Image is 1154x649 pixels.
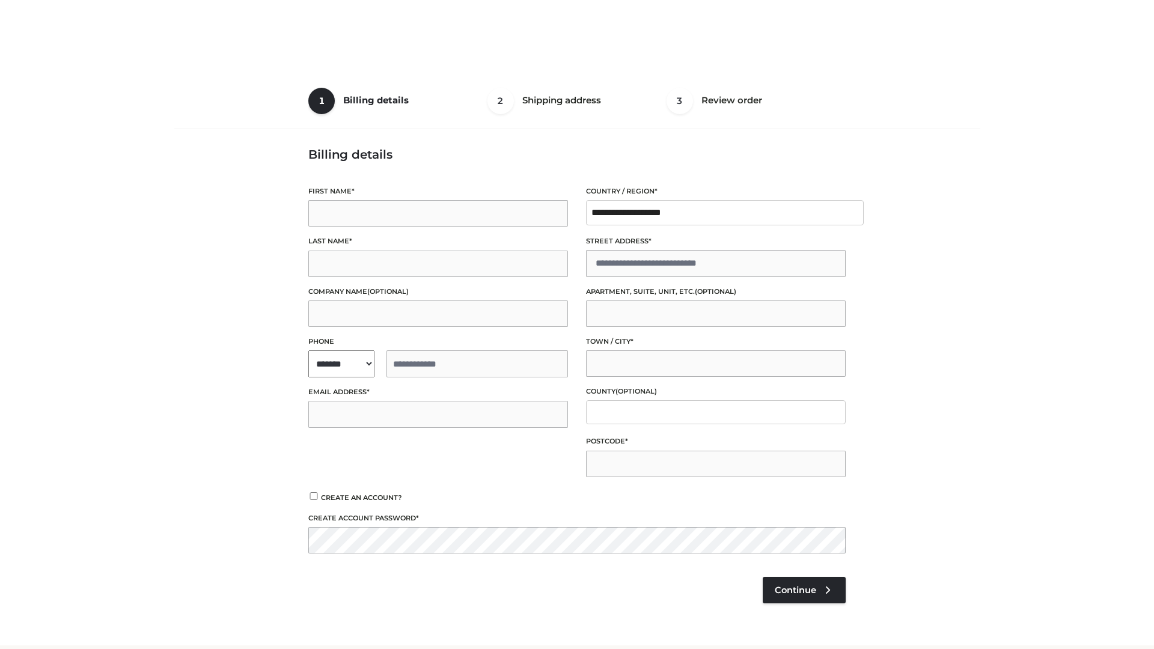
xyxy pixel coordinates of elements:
label: Company name [308,286,568,297]
label: Last name [308,236,568,247]
input: Create an account? [308,492,319,500]
span: 3 [667,88,693,114]
label: Town / City [586,336,846,347]
span: (optional) [695,287,736,296]
span: (optional) [367,287,409,296]
span: (optional) [615,387,657,395]
label: Create account password [308,513,846,524]
span: Billing details [343,94,409,106]
label: First name [308,186,568,197]
label: Email address [308,386,568,398]
label: Country / Region [586,186,846,197]
span: Review order [701,94,762,106]
a: Continue [763,577,846,603]
span: 1 [308,88,335,114]
label: Apartment, suite, unit, etc. [586,286,846,297]
span: Shipping address [522,94,601,106]
label: Street address [586,236,846,247]
span: Create an account? [321,493,402,502]
span: Continue [775,585,816,596]
label: Phone [308,336,568,347]
label: Postcode [586,436,846,447]
h3: Billing details [308,147,846,162]
span: 2 [487,88,514,114]
label: County [586,386,846,397]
